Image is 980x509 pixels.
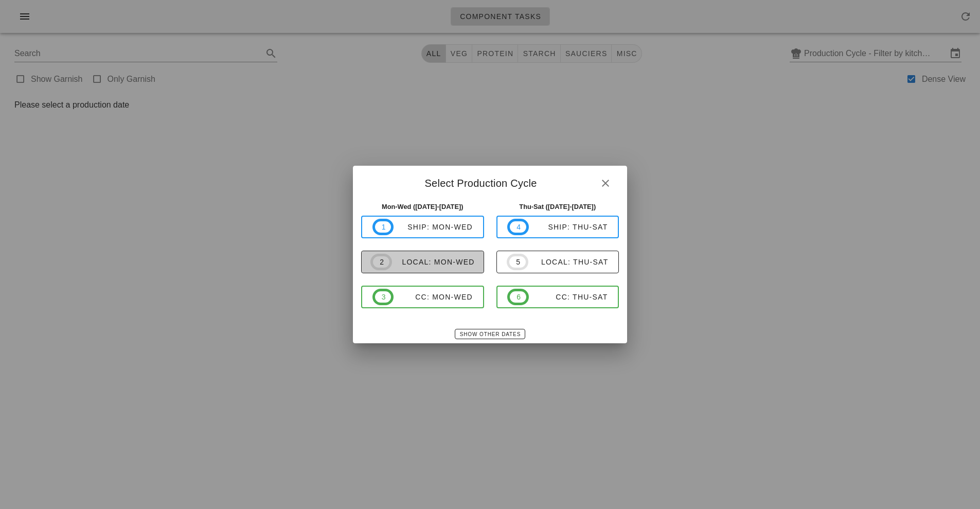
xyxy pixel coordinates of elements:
[353,166,627,198] div: Select Production Cycle
[394,293,473,301] div: CC: Mon-Wed
[361,251,484,273] button: 2local: Mon-Wed
[496,251,619,273] button: 5local: Thu-Sat
[515,256,520,268] span: 5
[529,293,608,301] div: CC: Thu-Sat
[528,258,609,266] div: local: Thu-Sat
[455,329,525,339] button: Show Other Dates
[381,221,385,233] span: 1
[496,216,619,238] button: 4ship: Thu-Sat
[519,203,596,210] strong: Thu-Sat ([DATE]-[DATE])
[529,223,608,231] div: ship: Thu-Sat
[516,221,520,233] span: 4
[394,223,473,231] div: ship: Mon-Wed
[379,256,383,268] span: 2
[361,286,484,308] button: 3CC: Mon-Wed
[516,291,520,303] span: 6
[382,203,464,210] strong: Mon-Wed ([DATE]-[DATE])
[381,291,385,303] span: 3
[496,286,619,308] button: 6CC: Thu-Sat
[361,216,484,238] button: 1ship: Mon-Wed
[392,258,475,266] div: local: Mon-Wed
[459,331,521,337] span: Show Other Dates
